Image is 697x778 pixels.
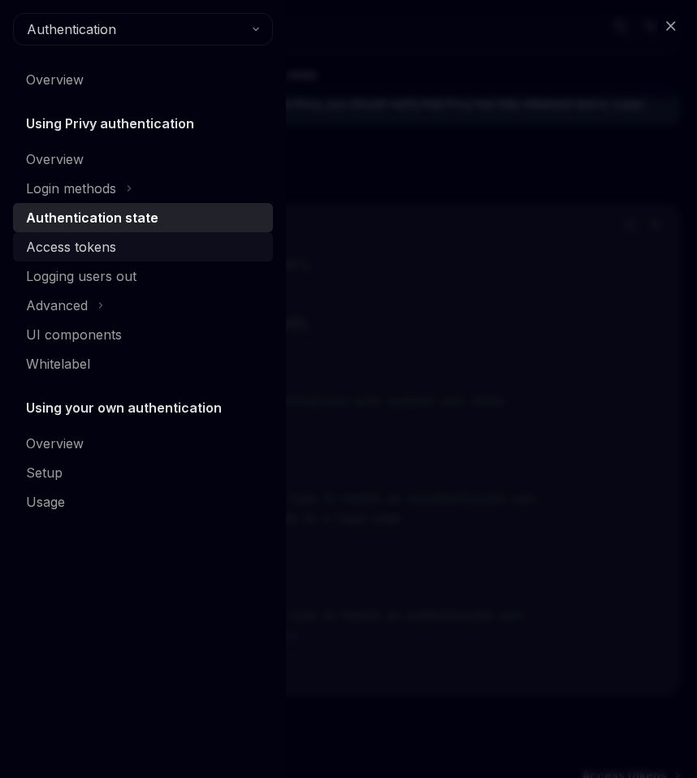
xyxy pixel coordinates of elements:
[26,114,194,133] h5: Using Privy authentication
[26,237,116,257] div: Access tokens
[26,179,116,198] div: Login methods
[13,458,273,487] a: Setup
[26,70,84,89] div: Overview
[26,492,65,512] div: Usage
[13,261,273,291] a: Logging users out
[13,65,273,94] a: Overview
[13,429,273,458] a: Overview
[13,13,273,45] button: Authentication
[26,463,63,482] div: Setup
[27,19,116,39] span: Authentication
[26,354,90,374] div: Whitelabel
[26,149,84,169] div: Overview
[13,320,273,349] a: UI components
[13,203,273,232] a: Authentication state
[26,398,222,417] h5: Using your own authentication
[26,208,158,227] div: Authentication state
[26,266,136,286] div: Logging users out
[26,434,84,453] div: Overview
[26,325,122,344] div: UI components
[13,232,273,261] a: Access tokens
[13,145,273,174] a: Overview
[13,349,273,378] a: Whitelabel
[13,487,273,517] a: Usage
[26,296,88,315] div: Advanced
